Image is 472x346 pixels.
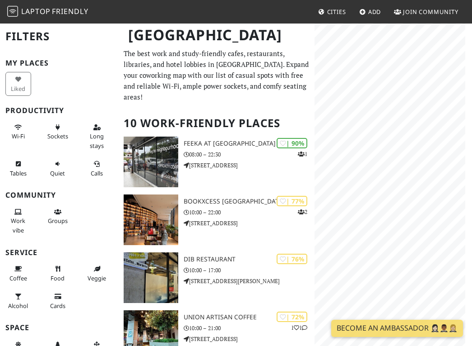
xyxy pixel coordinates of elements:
[184,266,315,275] p: 10:00 – 17:00
[356,4,385,20] a: Add
[5,23,113,50] h2: Filters
[184,140,315,147] h3: FEEKA at [GEOGRAPHIC_DATA]
[50,302,65,310] span: Credit cards
[298,208,307,216] p: 2
[184,219,315,228] p: [STREET_ADDRESS]
[184,208,315,217] p: 10:00 – 22:00
[48,217,68,225] span: Group tables
[45,156,70,180] button: Quiet
[124,48,310,102] p: The best work and study-friendly cafes, restaurants, libraries, and hotel lobbies in [GEOGRAPHIC_...
[277,138,307,148] div: | 90%
[91,169,103,177] span: Video/audio calls
[184,324,315,332] p: 10:00 – 21:00
[118,252,315,303] a: DIB RESTAURANT | 76% DIB RESTAURANT 10:00 – 17:00 [STREET_ADDRESS][PERSON_NAME]
[51,274,65,282] span: Food
[11,217,25,234] span: People working
[277,312,307,322] div: | 72%
[5,261,31,285] button: Coffee
[124,109,310,137] h2: 10 Work-Friendly Places
[121,23,313,47] h1: [GEOGRAPHIC_DATA]
[124,137,178,187] img: FEEKA at Happy Mansion
[277,254,307,264] div: | 76%
[84,156,110,180] button: Calls
[184,313,315,321] h3: Union Artisan Coffee
[47,132,68,140] span: Power sockets
[50,169,65,177] span: Quiet
[45,120,70,144] button: Sockets
[184,277,315,285] p: [STREET_ADDRESS][PERSON_NAME]
[5,59,113,67] h3: My Places
[124,194,178,245] img: BookXcess Tropicana Gardens Mall
[84,120,110,153] button: Long stays
[368,8,381,16] span: Add
[315,4,350,20] a: Cities
[184,150,315,159] p: 08:00 – 22:30
[5,204,31,237] button: Work vibe
[298,150,307,158] p: 1
[12,132,25,140] span: Stable Wi-Fi
[45,261,70,285] button: Food
[5,106,113,115] h3: Productivity
[118,137,315,187] a: FEEKA at Happy Mansion | 90% 1 FEEKA at [GEOGRAPHIC_DATA] 08:00 – 22:30 [STREET_ADDRESS]
[327,8,346,16] span: Cities
[7,6,18,17] img: LaptopFriendly
[5,156,31,180] button: Tables
[5,248,113,257] h3: Service
[277,196,307,206] div: | 77%
[390,4,462,20] a: Join Community
[5,191,113,199] h3: Community
[9,274,27,282] span: Coffee
[184,335,315,343] p: [STREET_ADDRESS]
[184,198,315,205] h3: BookXcess [GEOGRAPHIC_DATA]
[21,6,51,16] span: Laptop
[8,302,28,310] span: Alcohol
[184,161,315,170] p: [STREET_ADDRESS]
[45,204,70,228] button: Groups
[45,289,70,313] button: Cards
[118,194,315,245] a: BookXcess Tropicana Gardens Mall | 77% 2 BookXcess [GEOGRAPHIC_DATA] 10:00 – 22:00 [STREET_ADDRESS]
[7,4,88,20] a: LaptopFriendly LaptopFriendly
[5,289,31,313] button: Alcohol
[88,274,106,282] span: Veggie
[331,320,463,337] a: Become an Ambassador 🤵🏻‍♀️🤵🏾‍♂️🤵🏼‍♀️
[5,323,113,332] h3: Space
[403,8,458,16] span: Join Community
[10,169,27,177] span: Work-friendly tables
[124,252,178,303] img: DIB RESTAURANT
[184,256,315,263] h3: DIB RESTAURANT
[84,261,110,285] button: Veggie
[90,132,104,149] span: Long stays
[52,6,88,16] span: Friendly
[291,323,307,332] p: 1 1
[5,120,31,144] button: Wi-Fi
